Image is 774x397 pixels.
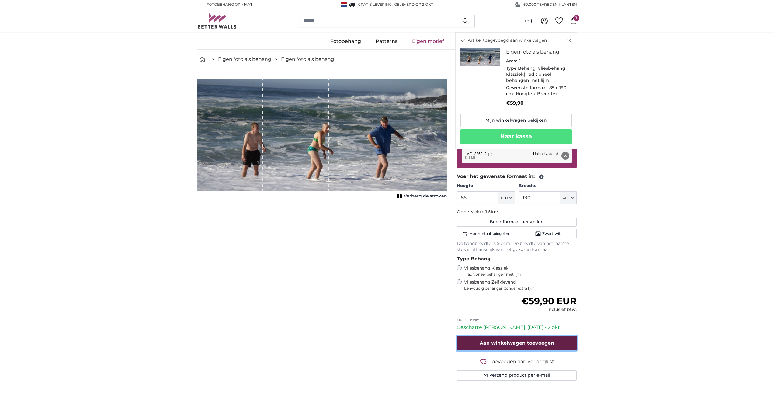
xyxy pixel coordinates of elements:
a: Eigen foto als behang [218,56,271,63]
span: Horizontaal spiegelen [470,231,509,236]
span: Verberg de stroken [404,193,447,199]
h3: Eigen foto als behang [506,48,567,56]
span: 1.61m² [485,209,498,214]
label: Hoogte [457,183,515,189]
button: cm [560,191,577,204]
span: cm [501,195,508,201]
button: Zwart-wit [519,229,577,238]
label: Vliesbehang Zelfklevend [464,279,577,291]
span: Geleverd op 2 okt [394,2,433,7]
button: Verberg de stroken [395,192,447,200]
span: Toevoegen aan verlanglijst [489,358,554,365]
a: Eigen motief [405,33,451,49]
a: Eigen foto als behang [281,56,334,63]
a: Patterns [368,33,405,49]
img: personalised-photo [460,48,500,66]
legend: Type Behang [457,255,577,263]
span: Gewenste formaat: [506,85,548,90]
img: Betterwalls [197,13,237,29]
div: Artikel toegevoegd aan winkelwagen [455,32,577,149]
legend: Voer het gewenste formaat in: [457,173,577,180]
span: FOTOBEHANG OP MAAT [207,2,252,7]
div: Inclusief btw. [521,307,577,313]
button: Horizontaal spiegelen [457,229,515,238]
label: Breedte [519,183,577,189]
button: Verzend product per e-mail [457,370,577,381]
p: DPD Classic [457,318,577,322]
span: 85 x 190 cm (Hoogte x Breedte) [506,85,566,96]
p: Geschatte [PERSON_NAME]: [DATE] - 2 okt [457,324,577,331]
span: 2 [518,58,521,64]
span: GRATIS levering! [358,2,393,7]
span: €59,90 EUR [521,295,577,307]
span: - [393,2,433,7]
span: Artikel toegevoegd aan winkelwagen [468,37,547,44]
button: Sluiten [567,37,572,44]
a: Mijn winkelwagen bekijken [460,114,572,127]
a: Fotobehang [323,33,368,49]
button: Aan winkelwagen toevoegen [457,336,577,350]
span: cm [563,195,570,201]
label: Vliesbehang Klassiek [464,265,566,277]
span: Zwart-wit [542,231,561,236]
button: Naar kassa [460,129,572,144]
div: 1 of 1 [197,79,447,200]
button: Toevoegen aan verlanglijst [457,358,577,365]
span: 1 [573,15,579,21]
span: Area: [506,58,517,64]
p: Oppervlakte: [457,209,577,215]
button: Beeldformaat herstellen [457,218,577,227]
img: Nederland [341,2,347,7]
span: Vliesbehang Klassiek|Traditioneel behangen met lijm [506,65,565,83]
span: Aan winkelwagen toevoegen [480,340,554,346]
button: (nl) [520,16,537,26]
span: Type Behang: [506,65,536,71]
p: €59,90 [506,99,567,107]
span: Eenvoudig behangen zonder extra lijm [464,286,577,291]
nav: breadcrumbs [197,50,577,69]
span: Traditioneel behangen met lijm [464,272,566,277]
span: 60.000 TEVREDEN KLANTEN [523,2,577,7]
p: De bandbreedte is 50 cm. De breedte van het laatste stuk is afhankelijk van het gekozen formaat. [457,241,577,253]
button: cm [498,191,515,204]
